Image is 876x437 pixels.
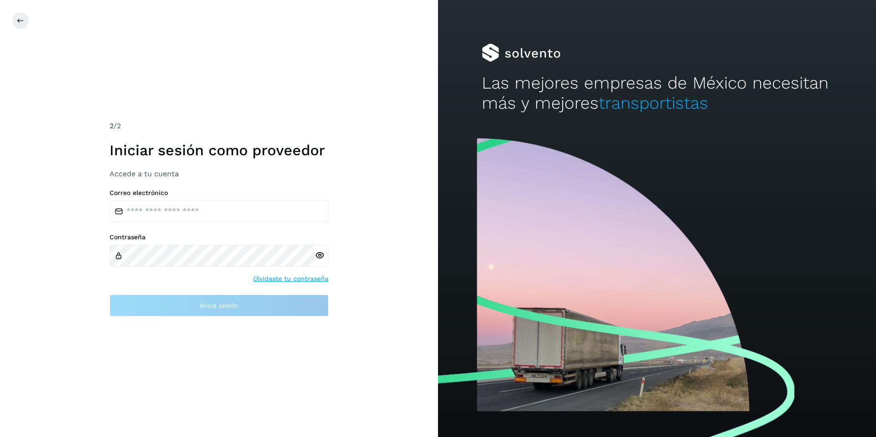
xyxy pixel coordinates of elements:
[109,142,328,159] h1: Iniciar sesión como proveedor
[200,302,239,309] span: Inicia sesión
[109,189,328,197] label: Correo electrónico
[599,93,708,113] span: transportistas
[253,274,328,284] a: Olvidaste tu contraseña
[109,121,114,130] span: 2
[109,169,328,178] h3: Accede a tu cuenta
[109,233,328,241] label: Contraseña
[109,121,328,132] div: /2
[482,73,832,114] h2: Las mejores empresas de México necesitan más y mejores
[109,295,328,316] button: Inicia sesión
